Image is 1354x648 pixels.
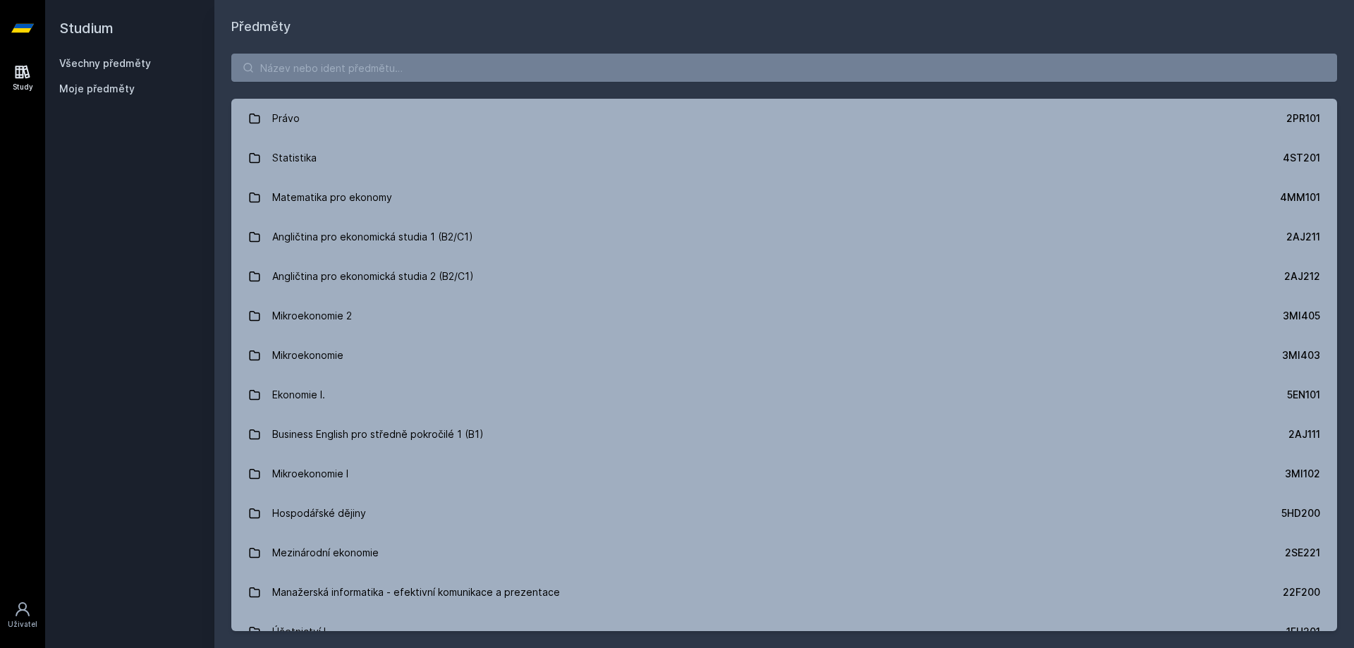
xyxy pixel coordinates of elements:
[1283,151,1320,165] div: 4ST201
[231,494,1337,533] a: Hospodářské dějiny 5HD200
[1284,269,1320,283] div: 2AJ212
[1283,309,1320,323] div: 3MI405
[231,138,1337,178] a: Statistika 4ST201
[272,420,484,448] div: Business English pro středně pokročilé 1 (B1)
[1288,427,1320,441] div: 2AJ111
[231,336,1337,375] a: Mikroekonomie 3MI403
[8,619,37,630] div: Uživatel
[231,415,1337,454] a: Business English pro středně pokročilé 1 (B1) 2AJ111
[272,223,473,251] div: Angličtina pro ekonomická studia 1 (B2/C1)
[272,499,366,527] div: Hospodářské dějiny
[231,257,1337,296] a: Angličtina pro ekonomická studia 2 (B2/C1) 2AJ212
[1286,230,1320,244] div: 2AJ211
[1280,190,1320,204] div: 4MM101
[231,533,1337,573] a: Mezinárodní ekonomie 2SE221
[231,296,1337,336] a: Mikroekonomie 2 3MI405
[59,57,151,69] a: Všechny předměty
[3,56,42,99] a: Study
[231,573,1337,612] a: Manažerská informatika - efektivní komunikace a prezentace 22F200
[231,217,1337,257] a: Angličtina pro ekonomická studia 1 (B2/C1) 2AJ211
[231,17,1337,37] h1: Předměty
[1286,111,1320,126] div: 2PR101
[272,618,329,646] div: Účetnictví I.
[1286,625,1320,639] div: 1FU201
[1282,348,1320,362] div: 3MI403
[272,341,343,369] div: Mikroekonomie
[272,144,317,172] div: Statistika
[272,183,392,212] div: Matematika pro ekonomy
[272,381,325,409] div: Ekonomie I.
[231,99,1337,138] a: Právo 2PR101
[272,460,348,488] div: Mikroekonomie I
[231,375,1337,415] a: Ekonomie I. 5EN101
[231,454,1337,494] a: Mikroekonomie I 3MI102
[231,54,1337,82] input: Název nebo ident předmětu…
[1283,585,1320,599] div: 22F200
[272,104,300,133] div: Právo
[1287,388,1320,402] div: 5EN101
[3,594,42,637] a: Uživatel
[1285,546,1320,560] div: 2SE221
[272,539,379,567] div: Mezinárodní ekonomie
[13,82,33,92] div: Study
[1285,467,1320,481] div: 3MI102
[1281,506,1320,520] div: 5HD200
[272,302,352,330] div: Mikroekonomie 2
[59,82,135,96] span: Moje předměty
[231,178,1337,217] a: Matematika pro ekonomy 4MM101
[272,578,560,606] div: Manažerská informatika - efektivní komunikace a prezentace
[272,262,474,291] div: Angličtina pro ekonomická studia 2 (B2/C1)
